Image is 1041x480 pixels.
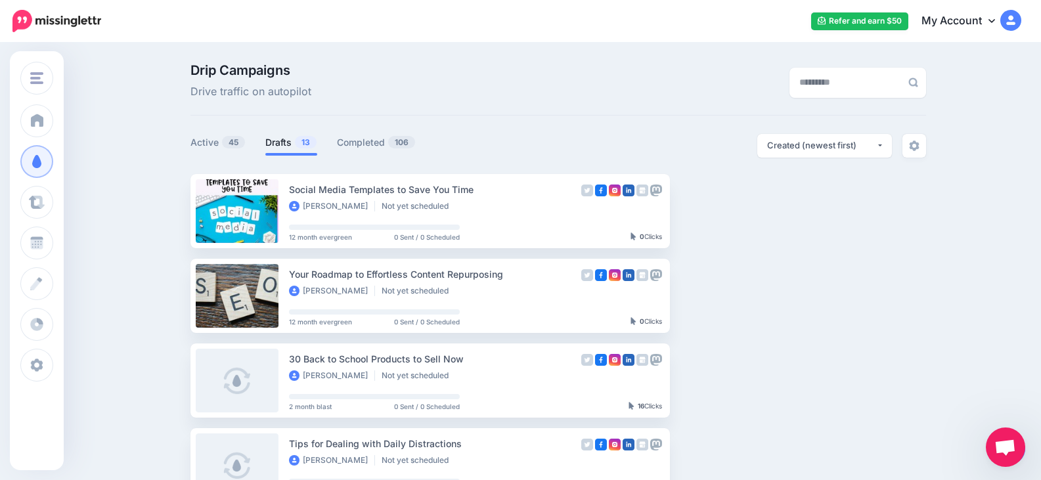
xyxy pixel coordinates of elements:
[631,232,636,240] img: pointer-grey-darker.png
[289,267,577,282] div: Your Roadmap to Effortless Content Repurposing
[636,439,648,450] img: google_business-grey-square.png
[595,269,607,281] img: facebook-square.png
[295,136,317,148] span: 13
[631,318,662,326] div: Clicks
[382,286,455,296] li: Not yet scheduled
[623,269,634,281] img: linkedin-square.png
[337,135,416,150] a: Completed106
[609,354,621,366] img: instagram-square.png
[623,185,634,196] img: linkedin-square.png
[289,351,577,366] div: 30 Back to School Products to Sell Now
[394,234,460,240] span: 0 Sent / 0 Scheduled
[581,439,593,450] img: twitter-grey-square.png
[289,403,332,410] span: 2 month blast
[289,455,375,466] li: [PERSON_NAME]
[190,135,246,150] a: Active45
[289,234,352,240] span: 12 month evergreen
[631,317,636,325] img: pointer-grey-darker.png
[388,136,415,148] span: 106
[757,134,892,158] button: Created (newest first)
[190,64,311,77] span: Drip Campaigns
[581,185,593,196] img: twitter-grey-square.png
[636,185,648,196] img: google_business-grey-square.png
[909,141,919,151] img: settings-grey.png
[908,5,1021,37] a: My Account
[636,354,648,366] img: google_business-grey-square.png
[986,427,1025,467] a: Open chat
[581,269,593,281] img: twitter-grey-square.png
[636,269,648,281] img: google_business-grey-square.png
[609,185,621,196] img: instagram-square.png
[222,136,245,148] span: 45
[394,403,460,410] span: 0 Sent / 0 Scheduled
[265,135,317,150] a: Drafts13
[811,12,908,30] a: Refer and earn $50
[908,77,918,87] img: search-grey-6.png
[629,403,662,410] div: Clicks
[767,139,876,152] div: Created (newest first)
[382,455,455,466] li: Not yet scheduled
[650,439,662,450] img: mastodon-grey-square.png
[382,201,455,211] li: Not yet scheduled
[640,232,644,240] b: 0
[289,182,577,197] div: Social Media Templates to Save You Time
[640,317,644,325] b: 0
[581,354,593,366] img: twitter-grey-square.png
[12,10,101,32] img: Missinglettr
[631,233,662,241] div: Clicks
[595,354,607,366] img: facebook-square.png
[289,370,375,381] li: [PERSON_NAME]
[638,402,644,410] b: 16
[609,269,621,281] img: instagram-square.png
[623,439,634,450] img: linkedin-square.png
[609,439,621,450] img: instagram-square.png
[650,185,662,196] img: mastodon-grey-square.png
[30,72,43,84] img: menu.png
[289,436,577,451] div: Tips for Dealing with Daily Distractions
[595,439,607,450] img: facebook-square.png
[595,185,607,196] img: facebook-square.png
[289,318,352,325] span: 12 month evergreen
[650,269,662,281] img: mastodon-grey-square.png
[289,201,375,211] li: [PERSON_NAME]
[190,83,311,100] span: Drive traffic on autopilot
[623,354,634,366] img: linkedin-square.png
[650,354,662,366] img: mastodon-grey-square.png
[382,370,455,381] li: Not yet scheduled
[629,402,634,410] img: pointer-grey-darker.png
[289,286,375,296] li: [PERSON_NAME]
[394,318,460,325] span: 0 Sent / 0 Scheduled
